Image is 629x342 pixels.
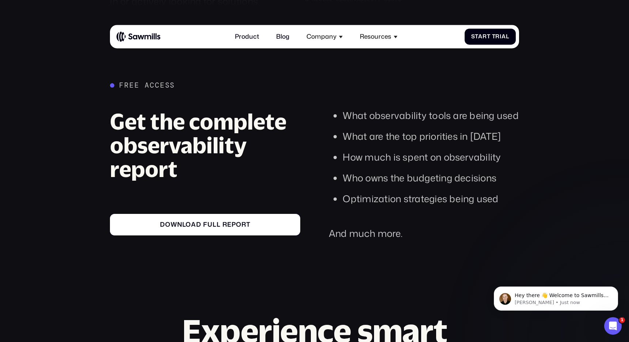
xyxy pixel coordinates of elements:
h3: Get the complete observability report [110,110,300,181]
div: And much more. [329,228,519,239]
div: Start Trial [471,33,510,40]
iframe: Intercom notifications message [483,271,629,322]
li: What observability tools are being used [343,110,519,121]
li: Optimization strategies being used [343,193,519,204]
div: Company [306,33,336,41]
div: Resources [360,33,391,41]
div: Download full report [117,221,294,228]
a: Start Trial [465,28,516,45]
li: How much is spent on observability [343,151,519,163]
a: Product [230,28,264,45]
iframe: Intercom live chat [604,317,622,335]
div: Free access [119,81,175,89]
li: What are the top priorities in [DATE] [343,131,519,142]
span: 1 [619,317,625,323]
li: Who owns the budgeting decisions [343,172,519,184]
p: Message from Winston, sent Just now [32,28,126,35]
a: Download full report [110,214,300,235]
span: Hey there 👋 Welcome to Sawmills. The smart telemetry management platform that solves cost, qualit... [32,21,126,63]
a: Blog [271,28,294,45]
